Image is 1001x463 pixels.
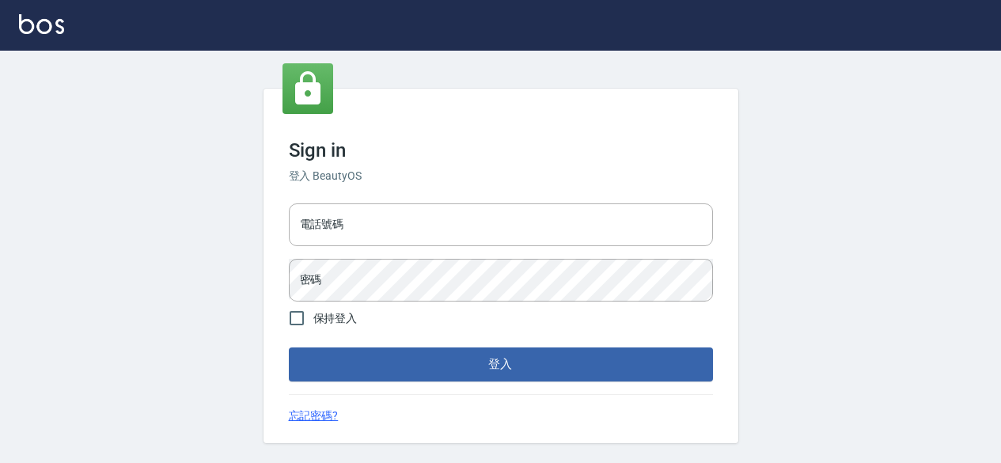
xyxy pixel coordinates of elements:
h6: 登入 BeautyOS [289,168,713,184]
h3: Sign in [289,139,713,161]
button: 登入 [289,347,713,381]
img: Logo [19,14,64,34]
a: 忘記密碼? [289,408,339,424]
span: 保持登入 [313,310,358,327]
